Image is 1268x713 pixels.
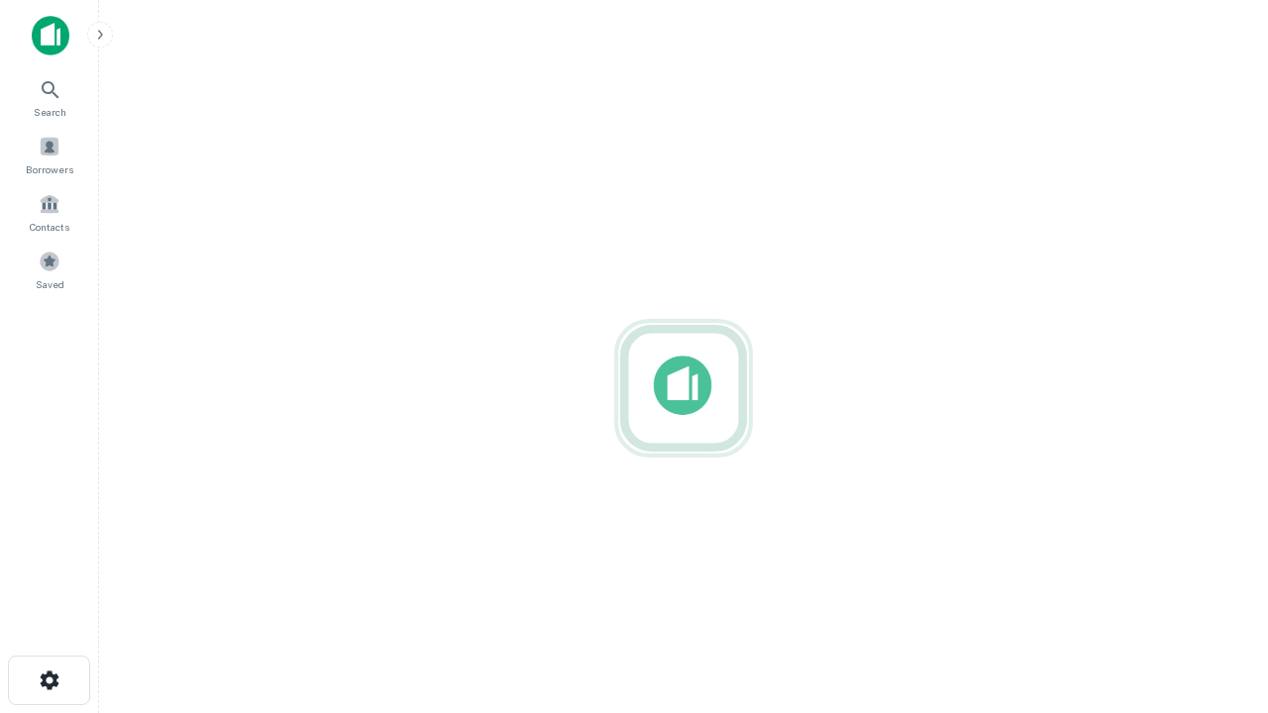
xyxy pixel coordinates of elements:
a: Borrowers [6,128,93,181]
img: capitalize-icon.png [32,16,69,55]
span: Saved [36,276,64,292]
a: Saved [6,243,93,296]
iframe: Chat Widget [1169,555,1268,650]
a: Contacts [6,185,93,239]
span: Search [34,104,66,120]
span: Borrowers [26,161,73,177]
span: Contacts [30,219,69,235]
a: Search [6,70,93,124]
